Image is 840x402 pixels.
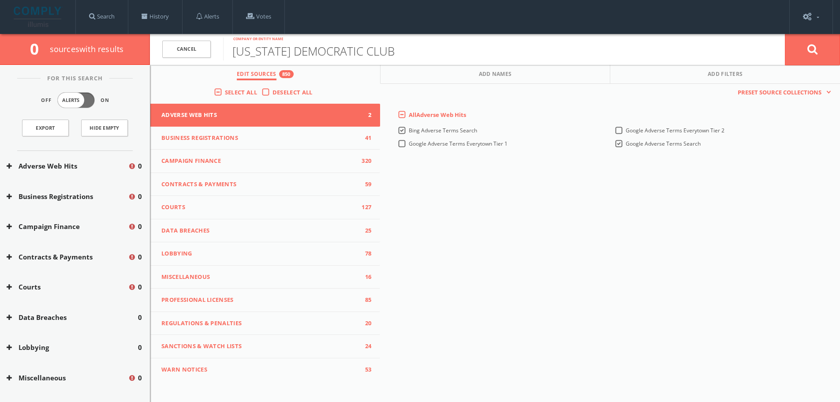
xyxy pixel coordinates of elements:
[358,111,371,120] span: 2
[150,312,380,335] button: Regulations & Penalties20
[150,266,380,289] button: Miscellaneous16
[150,65,381,84] button: Edit Sources850
[358,249,371,258] span: 78
[626,127,724,134] span: Google Adverse Terms Everytown Tier 2
[7,373,128,383] button: Miscellaneous
[150,358,380,381] button: WARN Notices53
[150,104,380,127] button: Adverse Web Hits2
[41,74,109,83] span: For This Search
[150,335,380,358] button: Sanctions & Watch Lists24
[733,88,831,97] button: Preset Source Collections
[161,319,358,328] span: Regulations & Penalties
[610,65,840,84] button: Add Filters
[358,365,371,374] span: 53
[358,296,371,304] span: 85
[626,140,701,147] span: Google Adverse Terms Search
[138,192,142,202] span: 0
[50,44,124,54] span: source s with results
[138,312,142,323] span: 0
[81,120,128,136] button: Hide Empty
[358,273,371,282] span: 16
[358,319,371,328] span: 20
[237,70,276,80] span: Edit Sources
[161,180,358,189] span: Contracts & Payments
[7,252,128,262] button: Contracts & Payments
[708,70,743,80] span: Add Filters
[101,97,109,104] span: On
[150,173,380,196] button: Contracts & Payments59
[358,157,371,165] span: 320
[161,203,358,212] span: Courts
[138,161,142,171] span: 0
[138,282,142,292] span: 0
[381,65,611,84] button: Add Names
[409,127,477,134] span: Bing Adverse Terms Search
[161,273,358,282] span: Miscellaneous
[150,289,380,312] button: Professional Licenses85
[479,70,512,80] span: Add Names
[161,134,358,143] span: Business Registrations
[150,150,380,173] button: Campaign Finance320
[150,127,380,150] button: Business Registrations41
[161,157,358,165] span: Campaign Finance
[7,192,128,202] button: Business Registrations
[7,282,128,292] button: Courts
[358,180,371,189] span: 59
[161,111,358,120] span: Adverse Web Hits
[138,342,142,353] span: 0
[733,88,826,97] span: Preset Source Collections
[409,111,466,119] span: All Adverse Web Hits
[14,7,63,27] img: illumis
[161,249,358,258] span: Lobbying
[162,41,211,58] a: Cancel
[7,161,128,171] button: Adverse Web Hits
[409,140,508,147] span: Google Adverse Terms Everytown Tier 1
[161,365,358,374] span: WARN Notices
[41,97,52,104] span: Off
[7,222,128,232] button: Campaign Finance
[273,88,313,96] span: Deselect All
[225,88,257,96] span: Select All
[279,70,294,78] div: 850
[7,342,138,353] button: Lobbying
[7,312,138,323] button: Data Breaches
[138,252,142,262] span: 0
[138,373,142,383] span: 0
[358,134,371,143] span: 41
[161,296,358,304] span: Professional Licenses
[150,242,380,266] button: Lobbying78
[358,342,371,351] span: 24
[161,226,358,235] span: Data Breaches
[358,226,371,235] span: 25
[30,38,46,59] span: 0
[22,120,69,136] a: Export
[358,203,371,212] span: 127
[138,222,142,232] span: 0
[150,219,380,243] button: Data Breaches25
[150,196,380,219] button: Courts127
[161,342,358,351] span: Sanctions & Watch Lists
